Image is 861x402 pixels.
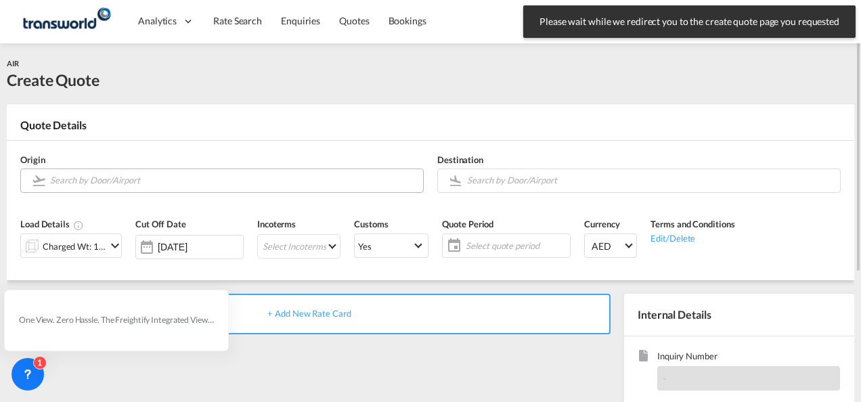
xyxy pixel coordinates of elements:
span: AED [592,240,623,253]
md-select: Select Incoterms [257,234,340,259]
div: Charged Wt: 1.00 KG [43,237,106,256]
span: Select quote period [462,236,570,255]
span: AIR [7,59,19,68]
span: Bookings [389,15,426,26]
input: Search by Door/Airport [50,169,416,192]
span: Destination [437,154,483,165]
span: Quotes [339,15,369,26]
input: Select [158,242,243,252]
span: Enquiries [281,15,320,26]
md-icon: icon-calendar [443,238,459,254]
div: Internal Details [624,294,854,336]
span: Cut Off Date [135,219,186,229]
span: Please wait while we redirect you to the create quote page you requested [535,15,843,28]
div: Quote Details [7,118,854,139]
span: Load Details [20,219,84,229]
span: + Add New Rate Card [267,308,351,319]
span: Inquiry Number [657,350,840,365]
div: Yes [358,241,372,252]
span: Customs [354,219,388,229]
span: Select quote period [466,240,567,252]
img: f753ae806dec11f0841701cdfdf085c0.png [20,6,112,37]
span: - [663,373,667,384]
span: Rate Search [213,15,262,26]
md-icon: icon-chevron-down [107,238,123,254]
span: Incoterms [257,219,296,229]
div: + Add New Rate Card [8,294,611,334]
span: Currency [584,219,619,229]
input: Search by Door/Airport [467,169,833,192]
md-select: Select Customs: Yes [354,233,428,258]
span: Origin [20,154,45,165]
div: Create Quote [7,69,100,91]
span: Terms and Conditions [650,219,734,229]
md-select: Select Currency: د.إ AEDUnited Arab Emirates Dirham [584,233,637,258]
md-icon: Chargeable Weight [73,220,84,231]
div: Charged Wt: 1.00 KGicon-chevron-down [20,233,122,258]
div: Edit/Delete [650,231,734,244]
span: Quote Period [442,219,493,229]
span: Analytics [138,14,177,28]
